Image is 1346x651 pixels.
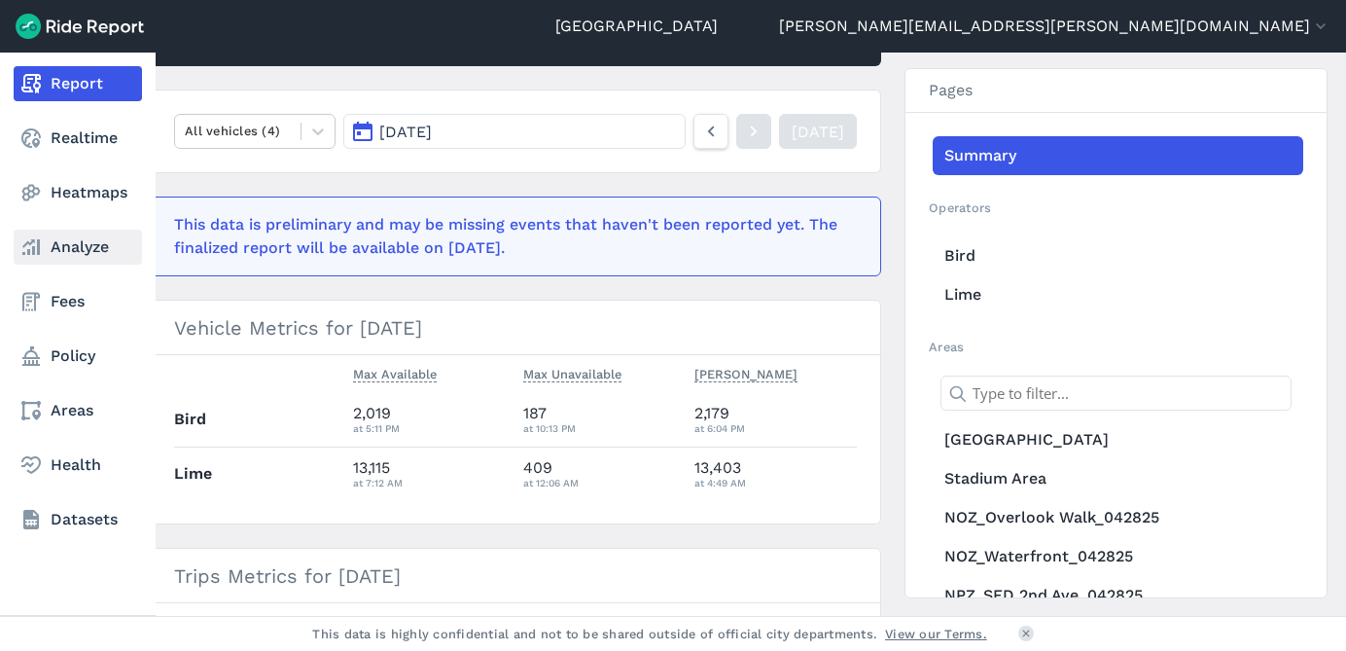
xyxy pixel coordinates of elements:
th: Lime [174,447,345,500]
div: at 7:12 AM [353,474,509,491]
span: Max Available [353,363,437,382]
a: View our Terms. [885,625,987,643]
span: [DATE] [379,123,432,141]
span: [PERSON_NAME] [694,363,797,382]
button: [DATE] [343,114,686,149]
a: Heatmaps [14,175,142,210]
a: NOZ_Overlook Walk_042825 [933,498,1303,537]
span: Max Unavailable [523,363,621,382]
div: 13,115 [353,456,509,491]
a: Analyze [14,230,142,265]
a: Areas [14,393,142,428]
h2: Areas [929,338,1303,356]
th: Bird [174,393,345,447]
a: [GEOGRAPHIC_DATA] [555,15,718,38]
a: NPZ_SFD 2nd Ave_042825 [933,576,1303,615]
a: Datasets [14,502,142,537]
button: [PERSON_NAME][EMAIL_ADDRESS][PERSON_NAME][DOMAIN_NAME] [779,15,1330,38]
span: Start Trips [409,611,473,631]
a: Report [14,66,142,101]
h3: Pages [905,69,1327,113]
input: Type to filter... [940,376,1292,411]
div: 409 [523,456,679,491]
div: 13,403 [694,456,858,491]
div: at 6:04 PM [694,419,858,437]
h2: Operators [929,199,1303,217]
button: Start Trips [409,611,473,634]
a: [GEOGRAPHIC_DATA] [933,420,1303,459]
span: Trips Per Vehicle [637,611,737,631]
div: at 5:11 PM [353,419,509,437]
div: 2,179 [694,402,858,437]
h3: Trips Metrics for [DATE] [151,549,880,603]
div: at 4:49 AM [694,474,858,491]
button: Trips Per Vehicle [637,611,737,634]
h3: Vehicle Metrics for [DATE] [151,301,880,355]
a: [DATE] [779,114,857,149]
a: Lime [933,275,1303,314]
img: Ride Report [16,14,144,39]
a: Fees [14,284,142,319]
div: This data is preliminary and may be missing events that haven't been reported yet. The finalized ... [174,213,845,260]
button: [PERSON_NAME] [694,363,797,386]
button: Max Unavailable [523,363,621,386]
a: Summary [933,136,1303,175]
a: Health [14,448,142,483]
a: Policy [14,339,142,374]
div: at 12:06 AM [523,474,679,491]
a: Stadium Area [933,459,1303,498]
a: NOZ_Waterfront_042825 [933,537,1303,576]
div: 2,019 [353,402,509,437]
div: at 10:13 PM [523,419,679,437]
a: Realtime [14,121,142,156]
button: Max Available [353,363,437,386]
div: 187 [523,402,679,437]
a: Bird [933,236,1303,275]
